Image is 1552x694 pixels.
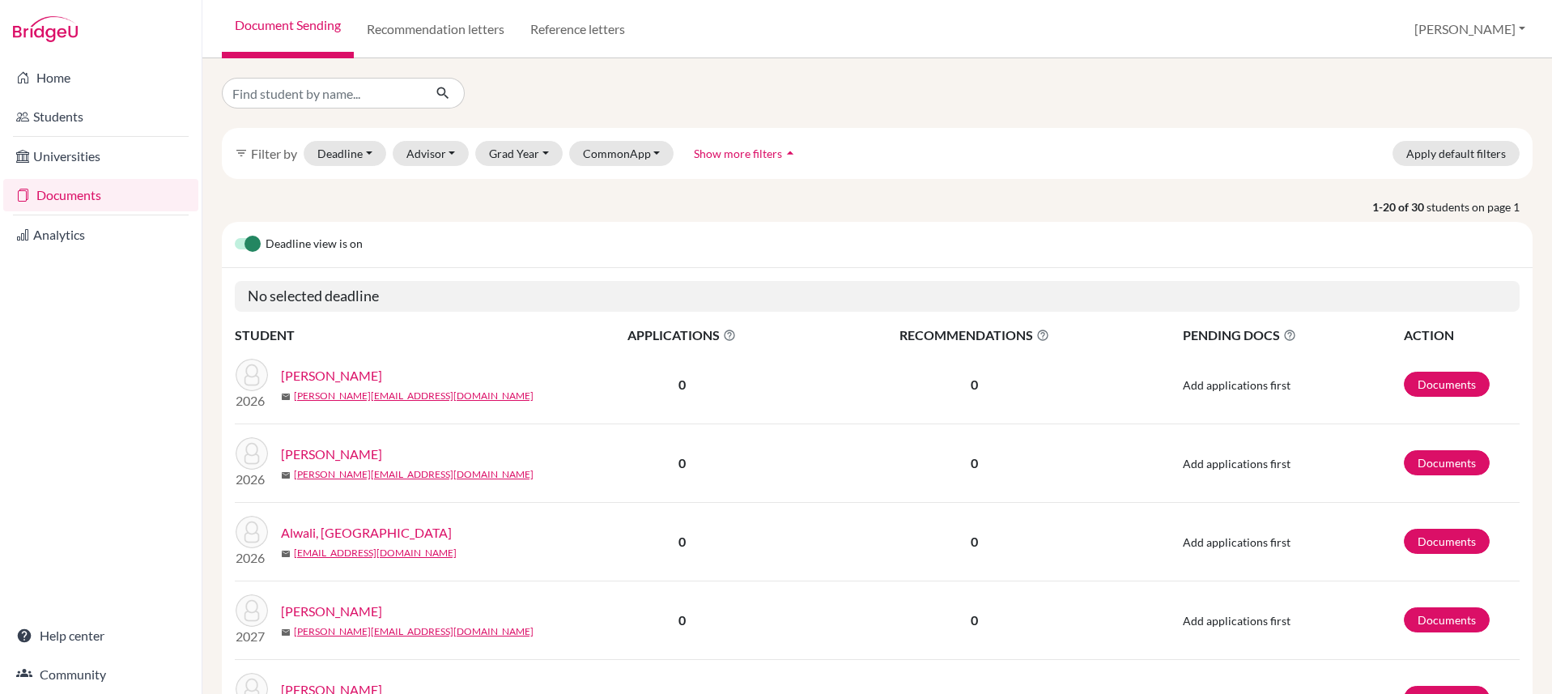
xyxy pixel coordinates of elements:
[236,359,268,391] img: Adas, Ruben
[1183,535,1290,549] span: Add applications first
[1403,325,1520,346] th: ACTION
[3,62,198,94] a: Home
[236,391,268,411] p: 2026
[236,470,268,489] p: 2026
[678,612,686,628] b: 0
[1404,372,1490,397] a: Documents
[236,437,268,470] img: Adas, Rebeca
[806,453,1143,473] p: 0
[3,100,198,133] a: Students
[1404,607,1490,632] a: Documents
[559,326,804,345] span: APPLICATIONS
[281,523,452,543] a: Alwali, [GEOGRAPHIC_DATA]
[694,147,782,160] span: Show more filters
[1183,378,1290,392] span: Add applications first
[1372,198,1427,215] strong: 1-20 of 30
[3,140,198,172] a: Universities
[680,141,812,166] button: Show more filtersarrow_drop_up
[294,624,534,639] a: [PERSON_NAME][EMAIL_ADDRESS][DOMAIN_NAME]
[1427,198,1533,215] span: students on page 1
[806,611,1143,630] p: 0
[569,141,674,166] button: CommonApp
[294,467,534,482] a: [PERSON_NAME][EMAIL_ADDRESS][DOMAIN_NAME]
[236,548,268,568] p: 2026
[235,147,248,160] i: filter_list
[1183,614,1290,628] span: Add applications first
[281,602,382,621] a: [PERSON_NAME]
[266,235,363,254] span: Deadline view is on
[806,532,1143,551] p: 0
[678,455,686,470] b: 0
[3,619,198,652] a: Help center
[281,470,291,480] span: mail
[1404,529,1490,554] a: Documents
[13,16,78,42] img: Bridge-U
[304,141,386,166] button: Deadline
[3,179,198,211] a: Documents
[281,392,291,402] span: mail
[3,658,198,691] a: Community
[393,141,470,166] button: Advisor
[281,549,291,559] span: mail
[294,546,457,560] a: [EMAIL_ADDRESS][DOMAIN_NAME]
[678,534,686,549] b: 0
[281,445,382,464] a: [PERSON_NAME]
[236,516,268,548] img: Alwali, Ajwad
[1183,326,1402,345] span: PENDING DOCS
[1183,457,1290,470] span: Add applications first
[1404,450,1490,475] a: Documents
[236,627,268,646] p: 2027
[475,141,563,166] button: Grad Year
[1393,141,1520,166] button: Apply default filters
[3,219,198,251] a: Analytics
[1407,14,1533,45] button: [PERSON_NAME]
[235,281,1520,312] h5: No selected deadline
[281,628,291,637] span: mail
[782,145,798,161] i: arrow_drop_up
[806,375,1143,394] p: 0
[281,366,382,385] a: [PERSON_NAME]
[222,78,423,109] input: Find student by name...
[236,594,268,627] img: Asiyo, Esther
[294,389,534,403] a: [PERSON_NAME][EMAIL_ADDRESS][DOMAIN_NAME]
[251,146,297,161] span: Filter by
[235,325,559,346] th: STUDENT
[678,377,686,392] b: 0
[806,326,1143,345] span: RECOMMENDATIONS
